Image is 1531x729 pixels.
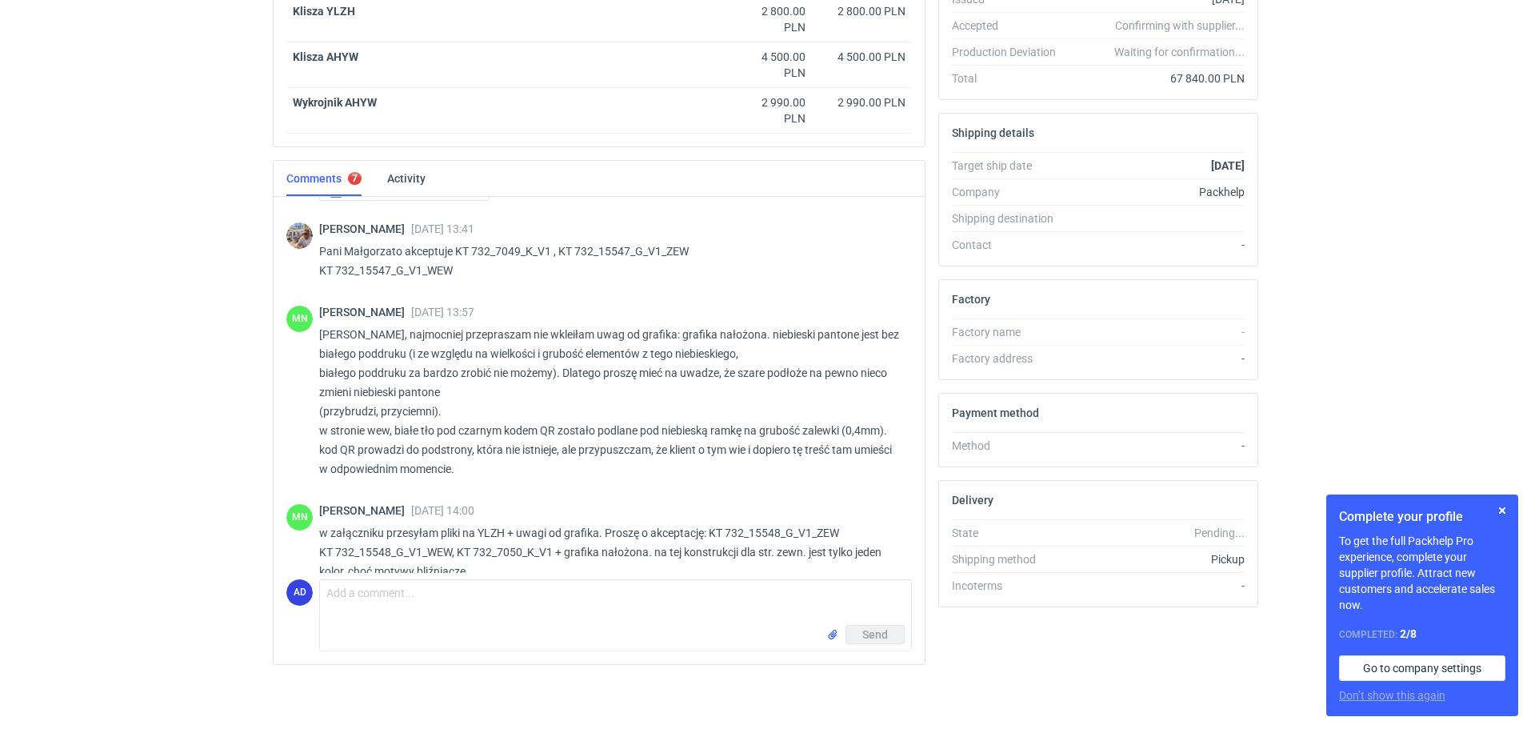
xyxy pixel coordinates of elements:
h1: Complete your profile [1339,507,1505,527]
div: Completed: [1339,626,1505,643]
h2: Delivery [952,494,993,507]
div: Incoterms [952,578,1069,594]
div: Factory name [952,324,1069,340]
div: 2 800.00 PLN [738,3,805,35]
div: 2 990.00 PLN [738,94,805,126]
a: Comments7 [286,161,362,196]
div: Shipping method [952,551,1069,567]
figcaption: MN [286,504,313,531]
span: [DATE] 13:57 [411,306,474,318]
div: Shipping destination [952,210,1069,226]
h2: Payment method [952,407,1039,419]
div: Accepted [952,18,1069,34]
div: 67 840.00 PLN [1069,70,1245,86]
strong: Wykrojnik AHYW [293,96,377,109]
strong: Klisza YLZH [293,5,355,18]
div: Factory address [952,350,1069,367]
a: Activity [387,161,426,196]
div: Contact [952,237,1069,253]
div: 7 [352,173,358,184]
span: Send [862,629,888,640]
div: - [1069,237,1245,253]
div: Packhelp [1069,184,1245,200]
p: w załączniku przesyłam pliki na YLZH + uwagi od grafika. Proszę o akceptację: KT 732_15548_G_V1_Z... [319,523,899,677]
strong: 2 / 8 [1400,627,1417,640]
div: Anita Dolczewska [286,579,313,606]
span: [PERSON_NAME] [319,222,411,235]
strong: [DATE] [1211,159,1245,172]
em: Pending... [1194,527,1245,539]
div: 2 800.00 PLN [818,3,905,19]
em: Waiting for confirmation... [1114,44,1245,60]
button: Skip for now [1493,501,1512,520]
div: 4 500.00 PLN [818,49,905,65]
a: Go to company settings [1339,655,1505,681]
h2: Shipping details [952,126,1034,139]
div: State [952,525,1069,541]
div: - [1069,438,1245,454]
span: [DATE] 14:00 [411,504,474,517]
div: Method [952,438,1069,454]
div: Production Deviation [952,44,1069,60]
div: Pickup [1069,551,1245,567]
span: [PERSON_NAME] [319,306,411,318]
p: To get the full Packhelp Pro experience, complete your supplier profile. Attract new customers an... [1339,533,1505,613]
div: Małgorzata Nowotna [286,306,313,332]
div: 4 500.00 PLN [738,49,805,81]
div: Total [952,70,1069,86]
figcaption: MN [286,306,313,332]
figcaption: AD [286,579,313,606]
img: Michał Palasek [286,222,313,249]
span: [PERSON_NAME] [319,504,411,517]
div: - [1069,324,1245,340]
span: [DATE] 13:41 [411,222,474,235]
div: Company [952,184,1069,200]
p: [PERSON_NAME], najmocniej przepraszam nie wkleiłam uwag od grafika: grafika nałożona. niebieski p... [319,325,899,479]
button: Don’t show this again [1339,687,1445,703]
div: Target ship date [952,158,1069,174]
div: 2 990.00 PLN [818,94,905,110]
strong: Klisza AHYW [293,50,358,63]
div: - [1069,578,1245,594]
div: Małgorzata Nowotna [286,504,313,531]
em: Confirming with supplier... [1115,19,1245,32]
button: Send [845,625,905,644]
h2: Factory [952,293,990,306]
p: Pani Małgorzato akceptuje KT 732_7049_K_V1 , KT 732_15547_G_V1_ZEW KT 732_15547_G_V1_WEW [319,242,899,280]
div: - [1069,350,1245,367]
